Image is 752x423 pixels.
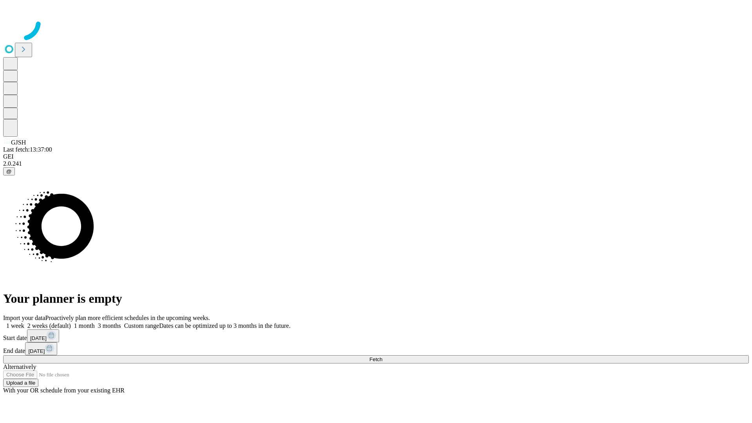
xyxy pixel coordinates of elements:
[3,329,749,342] div: Start date
[369,356,382,362] span: Fetch
[3,342,749,355] div: End date
[27,322,71,329] span: 2 weeks (default)
[3,387,125,394] span: With your OR schedule from your existing EHR
[3,315,45,321] span: Import your data
[124,322,159,329] span: Custom range
[25,342,57,355] button: [DATE]
[6,322,24,329] span: 1 week
[6,168,12,174] span: @
[3,379,38,387] button: Upload a file
[28,348,45,354] span: [DATE]
[3,160,749,167] div: 2.0.241
[3,153,749,160] div: GEI
[74,322,95,329] span: 1 month
[30,335,47,341] span: [DATE]
[3,167,15,175] button: @
[3,146,52,153] span: Last fetch: 13:37:00
[98,322,121,329] span: 3 months
[45,315,210,321] span: Proactively plan more efficient schedules in the upcoming weeks.
[3,363,36,370] span: Alternatively
[27,329,59,342] button: [DATE]
[11,139,26,146] span: GJSH
[159,322,290,329] span: Dates can be optimized up to 3 months in the future.
[3,291,749,306] h1: Your planner is empty
[3,355,749,363] button: Fetch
